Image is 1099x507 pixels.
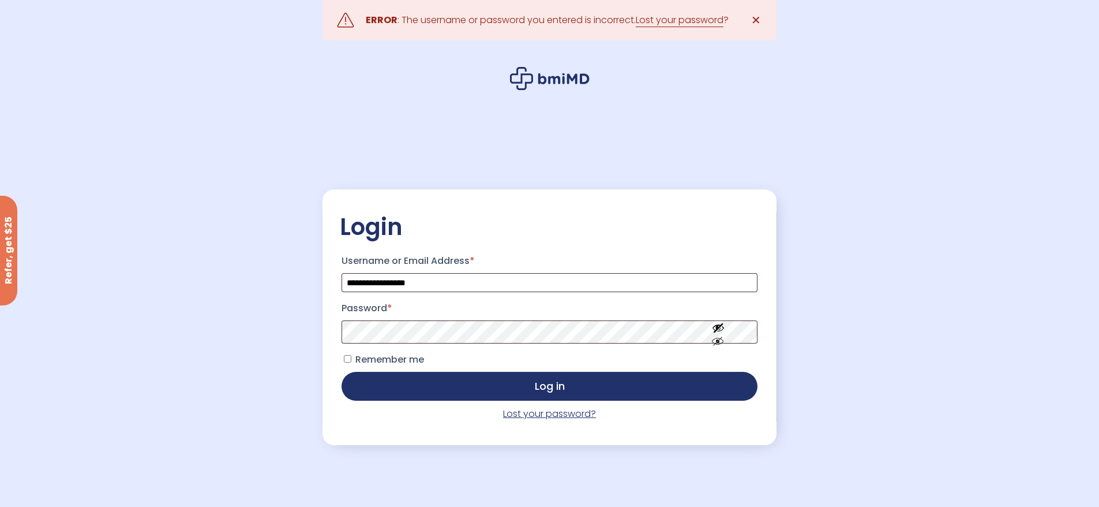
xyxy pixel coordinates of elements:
span: ✕ [751,12,761,28]
label: Username or Email Address [342,252,757,270]
input: Remember me [344,355,351,363]
span: Remember me [355,353,424,366]
a: Lost your password? [503,407,596,420]
a: ✕ [745,9,768,32]
button: Log in [342,372,757,401]
a: Lost your password [636,13,723,27]
label: Password [342,299,757,318]
h2: Login [340,213,759,241]
button: Show password [686,312,751,352]
div: : The username or password you entered is incorrect. ? [366,12,729,28]
strong: ERROR [366,13,397,27]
